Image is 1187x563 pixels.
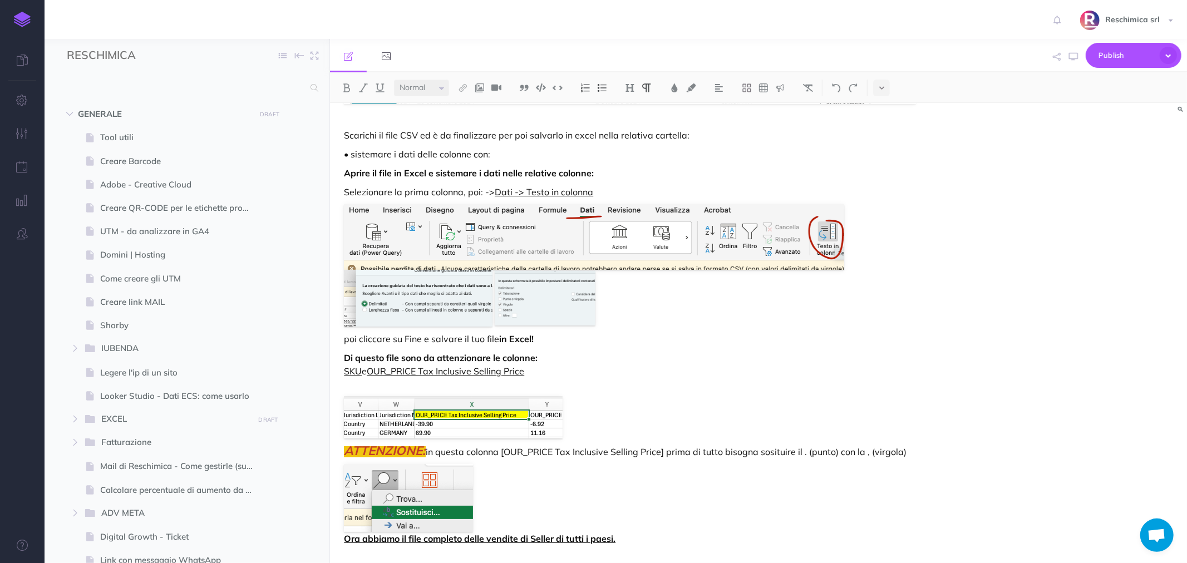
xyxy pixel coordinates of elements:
button: DRAFT [256,108,284,121]
p: Selezionare la prima colonna, poi: -> [344,185,916,199]
strong: Di questo file sono da attenzionare le colonne: [344,352,538,363]
img: SYa4djqk1Oq5LKxmPekz2tk21Z5wK9RqXEiubV6a.png [1080,11,1100,30]
img: Blockquote button [519,83,529,92]
p: e [344,351,916,391]
span: Mail di Reschimica - Come gestirle (su Aruba) [100,460,263,473]
button: DRAFT [254,413,282,426]
span: Shorby [100,319,263,332]
span: Legere l'ip di un sito [100,366,263,379]
img: xJXXSYgsmYppxoXIDr3DzglJG87Huy6Pbg.png [344,270,492,327]
img: Create table button [759,83,769,92]
span: ATTENZIONE: [344,442,426,458]
img: logo-mark.svg [14,12,31,27]
img: Underline button [375,83,385,92]
img: Callout dropdown menu button [775,83,785,92]
p: in questa colonna [OUR_PRICE Tax Inclusive Selling Price] prima di tutto bisogna sosituire il . (... [344,444,916,458]
p: Scarichi il file CSV ed è da finalizzare per poi salvarlo in excel nella relativa cartella: [344,129,916,142]
small: DRAFT [258,416,278,423]
span: Looker Studio - Dati ECS: come usarlo [100,389,263,403]
strong: Aprire il file in Excel e sistemare i dati nelle relative colonne: [344,167,594,179]
img: Bold button [342,83,352,92]
img: Add video button [491,83,501,92]
input: Search [67,78,304,98]
input: Documentation Name [67,47,198,64]
u: SKU [344,366,362,377]
img: Add image button [475,83,485,92]
span: Come creare gli UTM [100,272,263,285]
span: Calcolare percentuale di aumento da un anno all'altro [100,483,263,497]
span: Digital Growth - Ticket [100,530,263,544]
img: IDqF65vb7Q611TaZ492GsDomglYlEyDeNg.png [495,271,595,325]
img: Alignment dropdown menu button [714,83,724,92]
img: _SeIznjXx1t9I9gWkqEuDdO1fdg1CVqsXw.png [344,464,473,532]
img: Unordered list button [597,83,607,92]
a: Aprire la chat [1140,518,1174,552]
img: o740i-3Sj98pJy_liAIrg7GtMMDZfAh3Lg.png [344,397,563,438]
span: Creare link MAIL [100,295,263,309]
img: Italic button [358,83,368,92]
img: Undo [831,83,841,92]
u: Dati -> Testo in colonna [495,186,593,197]
img: Text color button [669,83,679,92]
span: Creare QR-CODE per le etichette prodotto [100,201,263,215]
span: Publish [1099,47,1154,64]
u: Ora abbiamo il file completo delle vendite di Seller di tutti i paesi. [344,491,615,544]
span: Domini | Hosting [100,248,263,261]
img: Text background color button [686,83,696,92]
span: IUBENDA [101,342,246,356]
span: GENERALE [78,107,249,121]
p: poi cliccare su Fine e salvare il tuo file [344,332,916,345]
span: Fatturazione [101,436,246,450]
span: Tool utili [100,131,263,144]
span: Creare Barcode [100,155,263,168]
u: OUR_PRICE Tax Inclusive Selling Price [367,366,524,377]
p: • sistemare i dati delle colonne con: [344,147,916,161]
img: Inline code button [553,83,563,92]
span: ADV META [101,506,246,521]
img: Ordered list button [580,83,590,92]
span: Reschimica srl [1100,14,1165,24]
img: Headings dropdown button [625,83,635,92]
span: UTM - da analizzare in GA4 [100,225,263,238]
span: EXCEL [101,412,246,427]
strong: in Excel! [499,333,534,344]
img: Clear styles button [803,83,813,92]
img: d0chmQCmbwfI_3lJV4Umpzvbncja0b_i9A.png [344,204,844,270]
img: Redo [848,83,858,92]
small: DRAFT [260,111,279,118]
button: Publish [1086,43,1181,68]
img: Paragraph button [642,83,652,92]
img: Link button [458,83,468,92]
span: Adobe - Creative Cloud [100,178,263,191]
img: Code block button [536,83,546,92]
